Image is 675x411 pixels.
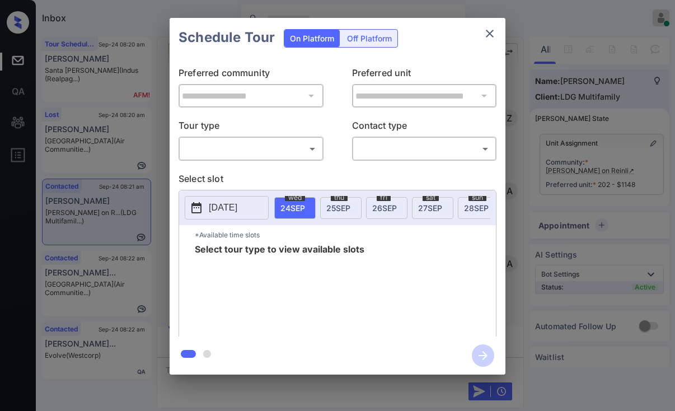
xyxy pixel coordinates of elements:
div: Off Platform [341,30,397,47]
span: sun [468,194,486,201]
p: [DATE] [209,201,237,214]
div: date-select [274,197,316,219]
h2: Schedule Tour [170,18,284,57]
p: Contact type [352,119,497,137]
div: On Platform [284,30,340,47]
span: wed [285,194,305,201]
span: fri [377,194,391,201]
p: *Available time slots [195,225,496,245]
span: sat [423,194,439,201]
div: date-select [366,197,407,219]
span: 27 SEP [418,203,442,213]
span: 24 SEP [280,203,305,213]
p: Tour type [179,119,324,137]
button: [DATE] [185,196,269,219]
span: Select tour type to view available slots [195,245,364,334]
div: date-select [458,197,499,219]
div: date-select [412,197,453,219]
p: Preferred unit [352,66,497,84]
button: close [479,22,501,45]
span: thu [331,194,348,201]
span: 25 SEP [326,203,350,213]
span: 28 SEP [464,203,489,213]
p: Preferred community [179,66,324,84]
div: date-select [320,197,362,219]
span: 26 SEP [372,203,397,213]
p: Select slot [179,172,496,190]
